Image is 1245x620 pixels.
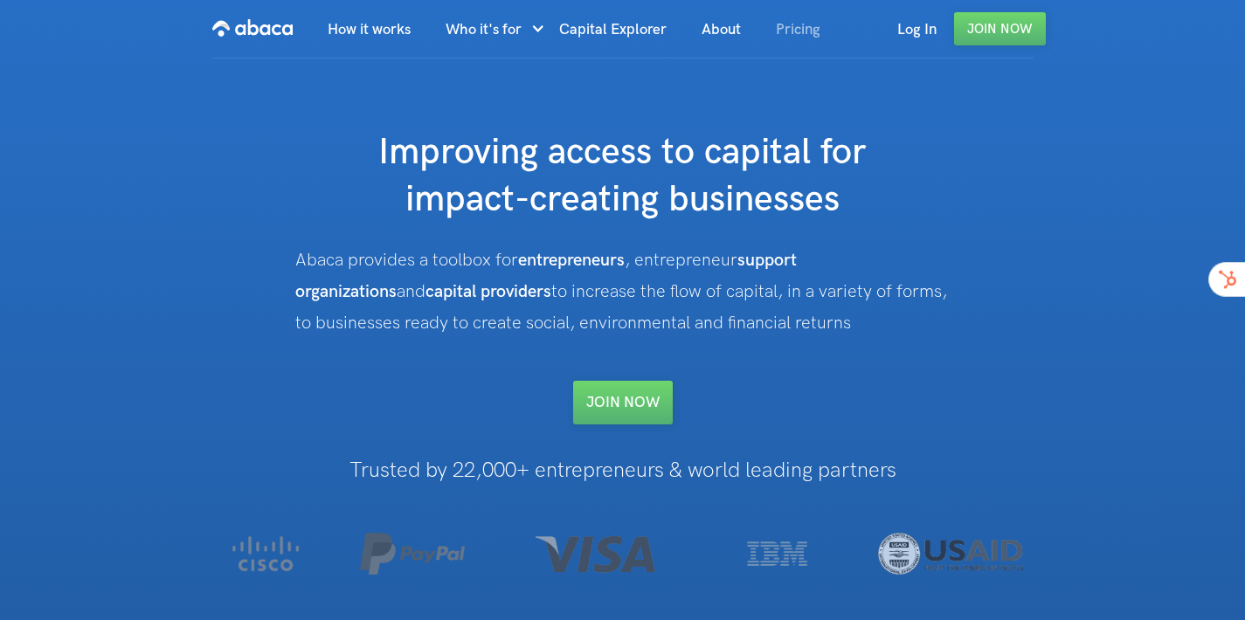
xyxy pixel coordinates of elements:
strong: capital providers [425,281,551,302]
div: Abaca provides a toolbox for , entrepreneur and to increase the flow of capital, in a variety of ... [295,245,951,339]
h1: Improving access to capital for impact-creating businesses [273,129,972,224]
h1: Trusted by 22,000+ entrepreneurs & world leading partners [187,459,1059,482]
a: Join Now [954,12,1046,45]
img: Abaca logo [212,14,293,42]
a: Join NOW [573,381,673,424]
strong: entrepreneurs [518,250,625,271]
